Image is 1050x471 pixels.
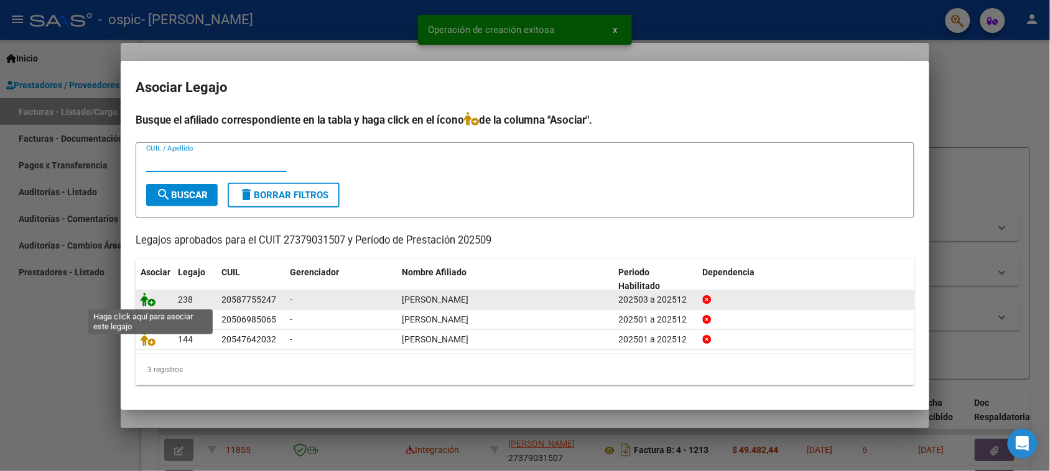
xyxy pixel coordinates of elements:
[703,267,755,277] span: Dependencia
[698,259,915,300] datatable-header-cell: Dependencia
[402,267,467,277] span: Nombre Afiliado
[290,334,292,344] span: -
[619,267,661,291] span: Periodo Habilitado
[402,314,468,324] span: GIMENEZ VALENTINO
[156,187,171,202] mat-icon: search
[141,267,170,277] span: Asociar
[136,259,173,300] datatable-header-cell: Asociar
[221,313,276,327] div: 20506985065
[221,293,276,307] div: 20587755247
[221,332,276,347] div: 20547642032
[614,259,698,300] datatable-header-cell: Periodo Habilitado
[290,267,339,277] span: Gerenciador
[239,187,254,202] mat-icon: delete
[619,313,693,327] div: 202501 a 202512
[228,183,340,208] button: Borrar Filtros
[402,334,468,344] span: HERNANDEZ JAMES TIZIANO
[290,314,292,324] span: -
[178,334,193,344] span: 144
[216,259,285,300] datatable-header-cell: CUIL
[619,332,693,347] div: 202501 a 202512
[290,295,292,304] span: -
[156,190,208,201] span: Buscar
[221,267,240,277] span: CUIL
[136,112,914,128] h4: Busque el afiliado correspondiente en la tabla y haga click en el ícono de la columna "Asociar".
[1008,429,1038,459] div: Open Intercom Messenger
[178,295,193,304] span: 238
[239,190,328,201] span: Borrar Filtros
[397,259,614,300] datatable-header-cell: Nombre Afiliado
[178,267,205,277] span: Legajo
[136,76,914,99] h2: Asociar Legajo
[136,233,914,249] p: Legajos aprobados para el CUIT 27379031507 y Período de Prestación 202509
[285,259,397,300] datatable-header-cell: Gerenciador
[402,295,468,304] span: FUNES JOAQUIN
[178,314,193,324] span: 183
[619,293,693,307] div: 202503 a 202512
[173,259,216,300] datatable-header-cell: Legajo
[146,184,218,206] button: Buscar
[136,354,914,385] div: 3 registros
